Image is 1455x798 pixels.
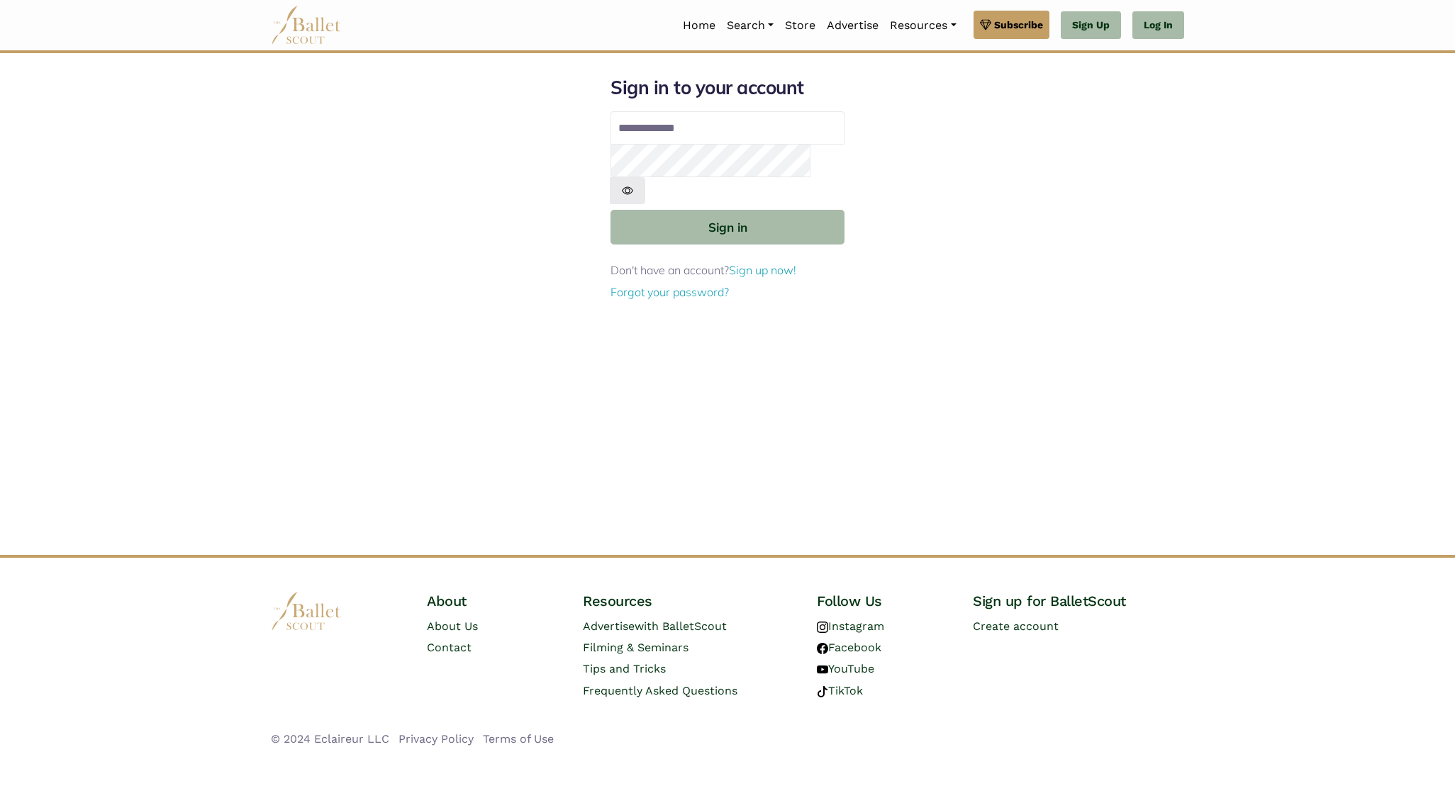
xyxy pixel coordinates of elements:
[817,686,828,697] img: tiktok logo
[611,76,844,100] h1: Sign in to your account
[583,662,666,675] a: Tips and Tricks
[974,11,1049,39] a: Subscribe
[271,730,389,748] li: © 2024 Eclaireur LLC
[427,619,478,633] a: About Us
[271,592,342,631] img: logo
[980,17,991,33] img: gem.svg
[817,592,950,610] h4: Follow Us
[817,684,863,697] a: TikTok
[1132,11,1184,40] a: Log In
[821,11,884,40] a: Advertise
[817,643,828,654] img: facebook logo
[611,285,729,299] a: Forgot your password?
[583,641,689,654] a: Filming & Seminars
[721,11,779,40] a: Search
[817,664,828,675] img: youtube logo
[817,662,874,675] a: YouTube
[635,619,727,633] span: with BalletScout
[583,592,794,610] h4: Resources
[817,641,881,654] a: Facebook
[994,17,1043,33] span: Subscribe
[427,641,472,654] a: Contact
[483,732,554,746] a: Terms of Use
[583,684,737,697] a: Frequently Asked Questions
[817,622,828,633] img: instagram logo
[973,619,1059,633] a: Create account
[611,210,844,245] button: Sign in
[779,11,821,40] a: Store
[729,263,796,277] a: Sign up now!
[677,11,721,40] a: Home
[611,262,844,280] p: Don't have an account?
[398,732,474,746] a: Privacy Policy
[973,592,1184,610] h4: Sign up for BalletScout
[1061,11,1121,40] a: Sign Up
[884,11,961,40] a: Resources
[583,619,727,633] a: Advertisewith BalletScout
[427,592,560,610] h4: About
[817,619,884,633] a: Instagram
